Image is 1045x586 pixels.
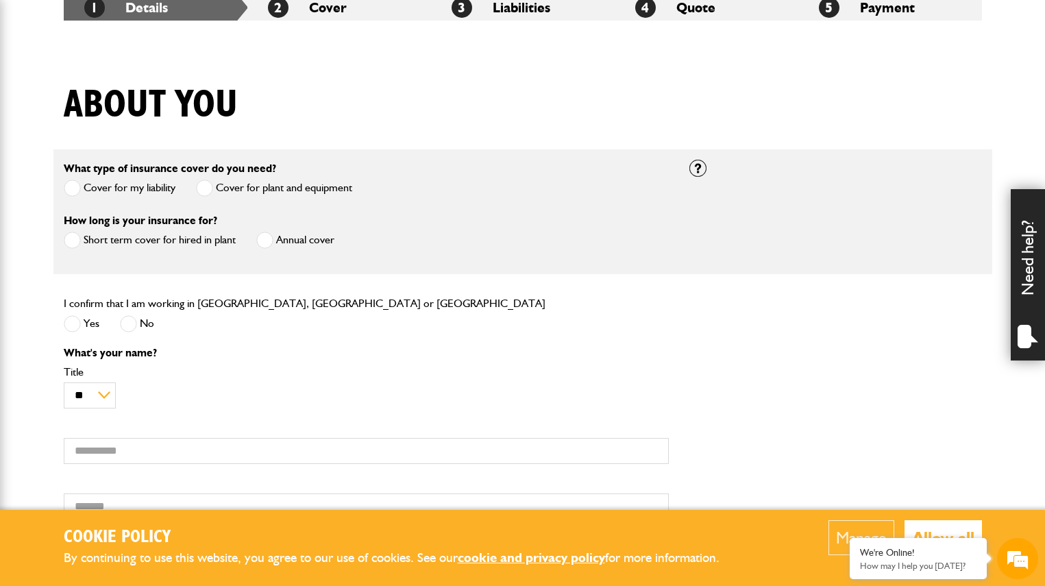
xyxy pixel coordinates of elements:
div: Need help? [1011,189,1045,361]
label: Yes [64,315,99,332]
a: cookie and privacy policy [458,550,605,565]
p: By continuing to use this website, you agree to our use of cookies. See our for more information. [64,548,742,569]
h1: About you [64,82,238,128]
h2: Cookie Policy [64,527,742,548]
label: No [120,315,154,332]
label: Annual cover [256,232,334,249]
label: Title [64,367,669,378]
p: What's your name? [64,347,669,358]
label: Short term cover for hired in plant [64,232,236,249]
label: Cover for my liability [64,180,175,197]
label: How long is your insurance for? [64,215,217,226]
p: How may I help you today? [860,561,976,571]
label: What type of insurance cover do you need? [64,163,276,174]
button: Manage [828,520,894,555]
label: I confirm that I am working in [GEOGRAPHIC_DATA], [GEOGRAPHIC_DATA] or [GEOGRAPHIC_DATA] [64,298,545,309]
label: Cover for plant and equipment [196,180,352,197]
button: Allow all [905,520,982,555]
div: We're Online! [860,547,976,559]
